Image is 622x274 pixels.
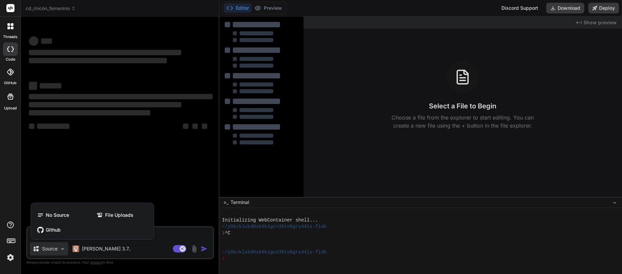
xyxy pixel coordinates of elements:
span: File Uploads [105,212,133,218]
label: GitHub [4,80,17,86]
img: settings [5,252,16,263]
label: code [6,57,15,62]
label: Upload [4,105,17,111]
span: No Source [46,212,69,218]
span: Github [46,227,61,233]
label: threads [3,34,18,40]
